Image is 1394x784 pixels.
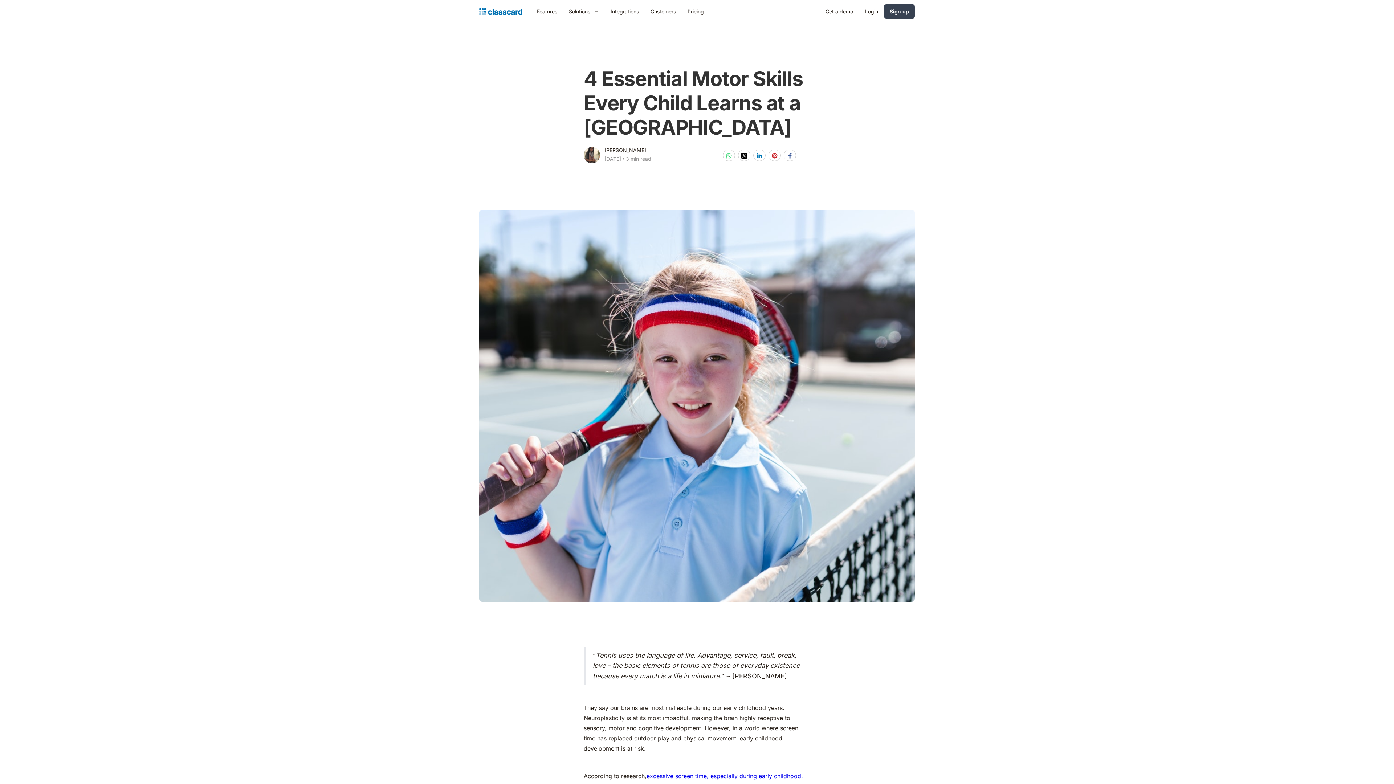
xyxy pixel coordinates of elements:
a: Login [859,3,884,20]
div: Solutions [563,3,605,20]
div: [DATE] [604,155,621,163]
div: ‧ [621,155,626,165]
div: Sign up [890,8,909,15]
blockquote: “ ” ~ [PERSON_NAME] [584,647,810,685]
div: 3 min read [626,155,651,163]
p: ‍ [584,757,810,767]
img: facebook-white sharing button [787,153,793,159]
a: Features [531,3,563,20]
p: They say our brains are most malleable during our early childhood years. Neuroplasticity is at it... [584,703,810,754]
img: pinterest-white sharing button [772,153,778,159]
a: Logo [479,7,522,17]
img: whatsapp-white sharing button [726,153,732,159]
div: [PERSON_NAME] [604,146,646,155]
em: Tennis uses the language of life. Advantage, service, fault, break, love – the basic elements of ... [593,652,800,680]
h1: 4 Essential Motor Skills Every Child Learns at a [GEOGRAPHIC_DATA] [584,67,810,140]
a: Integrations [605,3,645,20]
img: twitter-white sharing button [741,153,747,159]
a: Customers [645,3,682,20]
p: ‍ [584,689,810,699]
div: Solutions [569,8,590,15]
a: Get a demo [820,3,859,20]
a: Sign up [884,4,915,19]
a: Pricing [682,3,710,20]
img: linkedin-white sharing button [757,153,762,159]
